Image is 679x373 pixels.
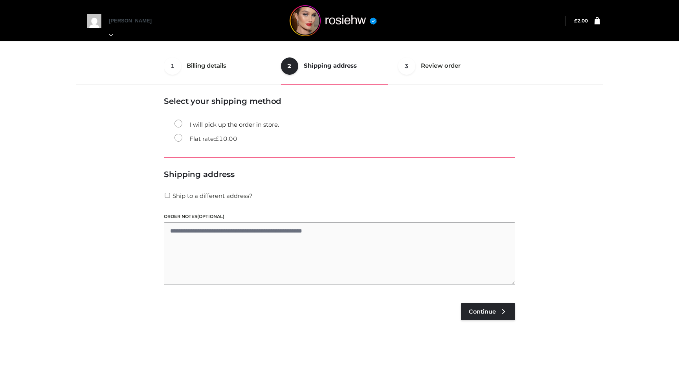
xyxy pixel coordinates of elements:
[164,213,515,220] label: Order notes
[164,193,171,198] input: Ship to a different address?
[164,96,515,106] h3: Select your shipping method
[215,135,237,142] bdi: 10.00
[461,303,515,320] a: Continue
[215,135,219,142] span: £
[574,18,588,24] bdi: 2.00
[574,18,577,24] span: £
[174,134,237,144] label: Flat rate:
[469,308,496,315] span: Continue
[174,120,279,130] label: I will pick up the order in store.
[574,18,588,24] a: £2.00
[173,192,253,199] span: Ship to a different address?
[109,18,160,38] a: [PERSON_NAME]
[164,170,515,179] h3: Shipping address
[274,5,392,36] img: rosiehw
[197,214,224,219] span: (optional)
